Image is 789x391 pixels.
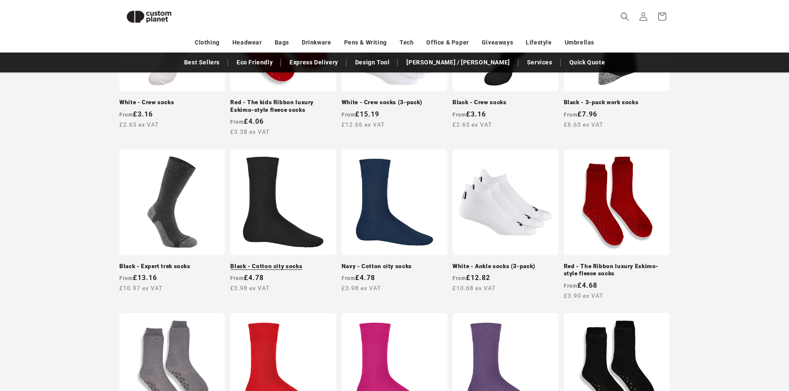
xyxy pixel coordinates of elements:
a: Lifestyle [526,35,552,50]
a: Clothing [195,35,220,50]
a: Eco Friendly [232,55,277,70]
a: Quick Quote [565,55,610,70]
a: Red - The kids Ribbon luxury Eskimo-style fleece socks [230,99,336,114]
a: Navy - Cotton city socks [342,263,447,270]
a: Best Sellers [180,55,224,70]
a: Black - Cotton city socks [230,263,336,270]
a: Black - 3-pack work socks [564,99,670,106]
a: Red - The Ribbon luxury Eskimo-style fleece socks [564,263,670,277]
a: [PERSON_NAME] / [PERSON_NAME] [402,55,514,70]
a: Pens & Writing [344,35,387,50]
img: Custom Planet [119,3,179,30]
a: Express Delivery [285,55,342,70]
iframe: Chat Widget [648,299,789,391]
a: Services [523,55,557,70]
a: Office & Paper [426,35,469,50]
a: Black - Expert trek socks [119,263,225,270]
a: Black - Crew socks [452,99,558,106]
a: Bags [275,35,289,50]
a: White - Crew socks [119,99,225,106]
a: Drinkware [302,35,331,50]
a: White - Crew socks (3-pack) [342,99,447,106]
a: Design Tool [351,55,394,70]
a: Umbrellas [565,35,594,50]
a: White - Ankle socks (3-pack) [452,263,558,270]
a: Tech [400,35,414,50]
summary: Search [615,7,634,26]
a: Giveaways [482,35,513,50]
a: Headwear [232,35,262,50]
